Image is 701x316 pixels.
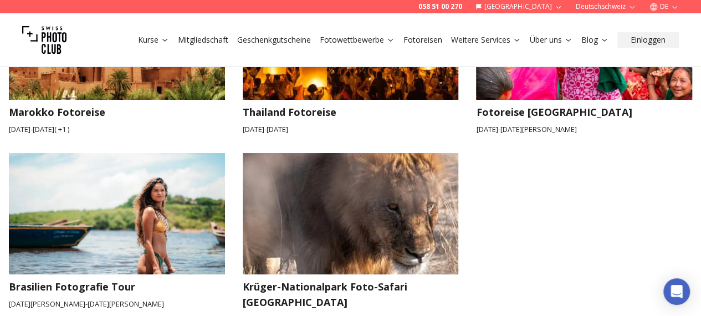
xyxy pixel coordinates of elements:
button: Über uns [525,32,577,48]
h3: Thailand Fotoreise [243,104,459,120]
a: Mitgliedschaft [178,34,228,45]
small: [DATE] - [DATE][PERSON_NAME] [476,124,692,135]
h3: Brasilien Fotografie Tour [9,279,225,294]
h3: Marokko Fotoreise [9,104,225,120]
button: Einloggen [617,32,679,48]
button: Weitere Services [447,32,525,48]
a: Fotoreisen [403,34,442,45]
small: [DATE] - [DATE] ( + 1 ) [9,124,225,135]
a: Blog [581,34,608,45]
small: [DATE][PERSON_NAME] - [DATE][PERSON_NAME] [9,299,225,309]
a: Weitere Services [451,34,521,45]
button: Fotoreisen [399,32,447,48]
a: Über uns [530,34,572,45]
img: Krüger-Nationalpark Foto-Safari Südafrika [232,147,469,281]
button: Fotowettbewerbe [315,32,399,48]
small: [DATE] - [DATE] [243,124,459,135]
a: Fotowettbewerbe [320,34,395,45]
button: Kurse [134,32,173,48]
a: Kurse [138,34,169,45]
button: Blog [577,32,613,48]
h3: Krüger-Nationalpark Foto-Safari [GEOGRAPHIC_DATA] [243,279,459,310]
button: Mitgliedschaft [173,32,233,48]
button: Geschenkgutscheine [233,32,315,48]
a: Geschenkgutscheine [237,34,311,45]
div: Open Intercom Messenger [663,278,690,305]
img: Swiss photo club [22,18,66,62]
h3: Fotoreise [GEOGRAPHIC_DATA] [476,104,692,120]
a: 058 51 00 270 [418,2,462,11]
